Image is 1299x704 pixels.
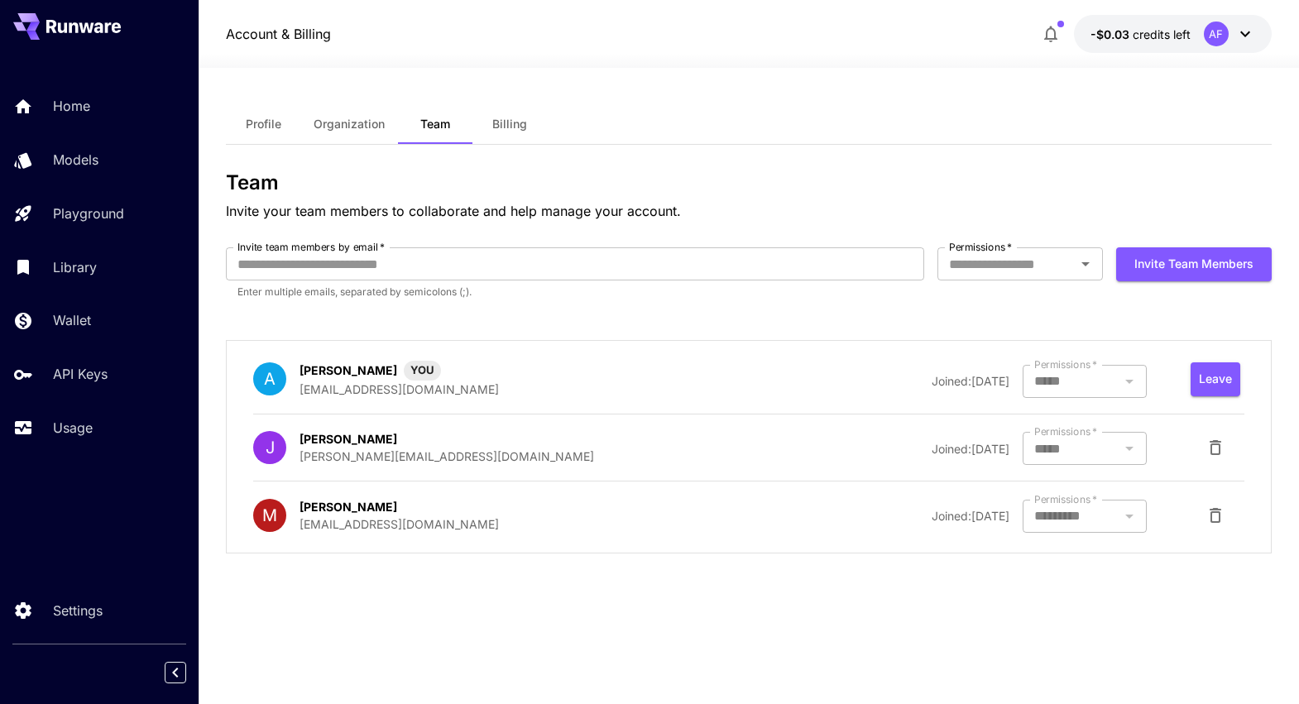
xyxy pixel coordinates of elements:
[226,24,331,44] a: Account & Billing
[492,117,527,132] span: Billing
[314,117,385,132] span: Organization
[165,662,186,683] button: Collapse sidebar
[246,117,281,132] span: Profile
[226,201,1272,221] p: Invite your team members to collaborate and help manage your account.
[1034,492,1097,506] label: Permissions
[300,515,499,533] p: [EMAIL_ADDRESS][DOMAIN_NAME]
[1074,15,1272,53] button: -$0.03172AF
[300,362,397,379] p: [PERSON_NAME]
[53,204,124,223] p: Playground
[253,499,286,532] div: M
[1090,27,1133,41] span: -$0.03
[932,509,1009,523] span: Joined: [DATE]
[237,284,913,300] p: Enter multiple emails, separated by semicolons (;).
[1034,424,1097,438] label: Permissions
[226,24,331,44] nav: breadcrumb
[53,257,97,277] p: Library
[1133,27,1191,41] span: credits left
[53,601,103,620] p: Settings
[237,240,385,254] label: Invite team members by email
[1034,357,1097,371] label: Permissions
[932,374,1009,388] span: Joined: [DATE]
[300,430,397,448] p: [PERSON_NAME]
[300,498,397,515] p: [PERSON_NAME]
[932,442,1009,456] span: Joined: [DATE]
[300,381,499,398] p: [EMAIL_ADDRESS][DOMAIN_NAME]
[949,240,1012,254] label: Permissions
[253,431,286,464] div: J
[53,150,98,170] p: Models
[1074,252,1097,275] button: Open
[1191,362,1240,396] button: Leave
[300,448,594,465] p: [PERSON_NAME][EMAIL_ADDRESS][DOMAIN_NAME]
[226,171,1272,194] h3: Team
[53,96,90,116] p: Home
[253,362,286,395] div: A
[1204,22,1229,46] div: AF
[404,362,441,379] span: YOU
[53,364,108,384] p: API Keys
[53,310,91,330] p: Wallet
[1090,26,1191,43] div: -$0.03172
[1116,247,1272,281] button: Invite team members
[53,418,93,438] p: Usage
[420,117,450,132] span: Team
[177,658,199,687] div: Collapse sidebar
